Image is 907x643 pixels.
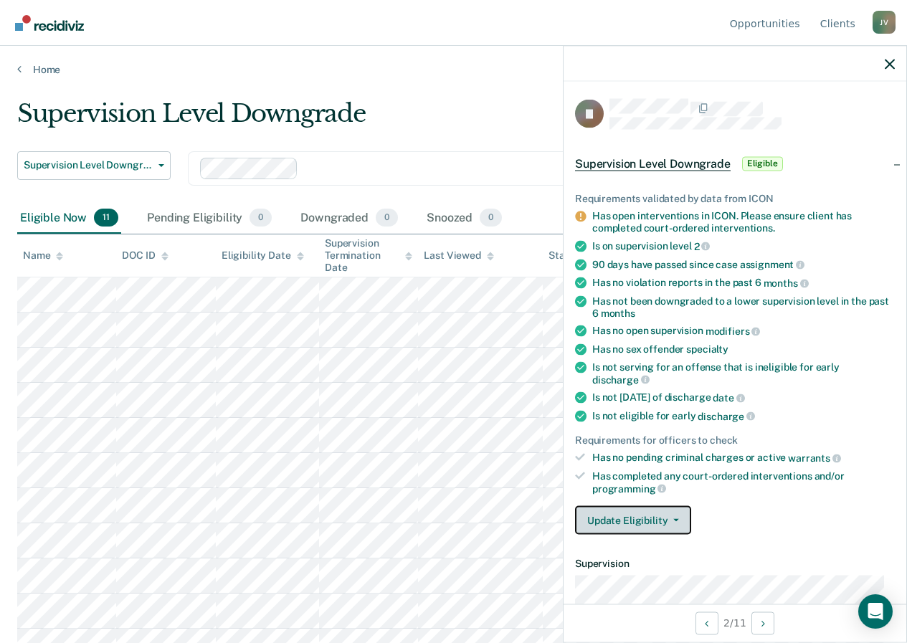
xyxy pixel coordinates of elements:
[575,434,895,446] div: Requirements for officers to check
[144,203,275,234] div: Pending Eligibility
[592,482,666,494] span: programming
[592,277,895,290] div: Has no violation reports in the past 6
[564,140,906,186] div: Supervision Level DowngradeEligible
[694,240,711,252] span: 2
[122,249,168,262] div: DOC ID
[592,210,895,234] div: Has open interventions in ICON. Please ensure client has completed court-ordered interventions.
[24,159,153,171] span: Supervision Level Downgrade
[592,361,895,385] div: Is not serving for an offense that is ineligible for early
[601,307,635,318] span: months
[17,99,834,140] div: Supervision Level Downgrade
[686,343,728,354] span: specialty
[698,410,755,421] span: discharge
[873,11,896,34] div: J V
[788,452,841,464] span: warrants
[873,11,896,34] button: Profile dropdown button
[376,209,398,227] span: 0
[592,409,895,422] div: Is not eligible for early
[575,506,691,535] button: Update Eligibility
[592,258,895,271] div: 90 days have passed since case
[325,237,412,273] div: Supervision Termination Date
[480,209,502,227] span: 0
[15,15,84,31] img: Recidiviz
[575,192,895,204] div: Requirements validated by data from ICON
[575,156,731,171] span: Supervision Level Downgrade
[695,611,718,634] button: Previous Opportunity
[592,470,895,494] div: Has completed any court-ordered interventions and/or
[742,156,783,171] span: Eligible
[592,325,895,338] div: Has no open supervision
[424,203,505,234] div: Snoozed
[740,259,804,270] span: assignment
[17,203,121,234] div: Eligible Now
[549,249,579,262] div: Status
[424,249,493,262] div: Last Viewed
[764,277,809,288] span: months
[94,209,118,227] span: 11
[592,343,895,355] div: Has no sex offender
[564,604,906,642] div: 2 / 11
[592,391,895,404] div: Is not [DATE] of discharge
[592,452,895,465] div: Has no pending criminal charges or active
[222,249,304,262] div: Eligibility Date
[706,325,761,337] span: modifiers
[592,295,895,319] div: Has not been downgraded to a lower supervision level in the past 6
[858,594,893,629] div: Open Intercom Messenger
[592,239,895,252] div: Is on supervision level
[23,249,63,262] div: Name
[17,63,890,76] a: Home
[751,611,774,634] button: Next Opportunity
[713,392,744,404] span: date
[298,203,401,234] div: Downgraded
[592,373,650,385] span: discharge
[575,558,895,570] dt: Supervision
[250,209,272,227] span: 0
